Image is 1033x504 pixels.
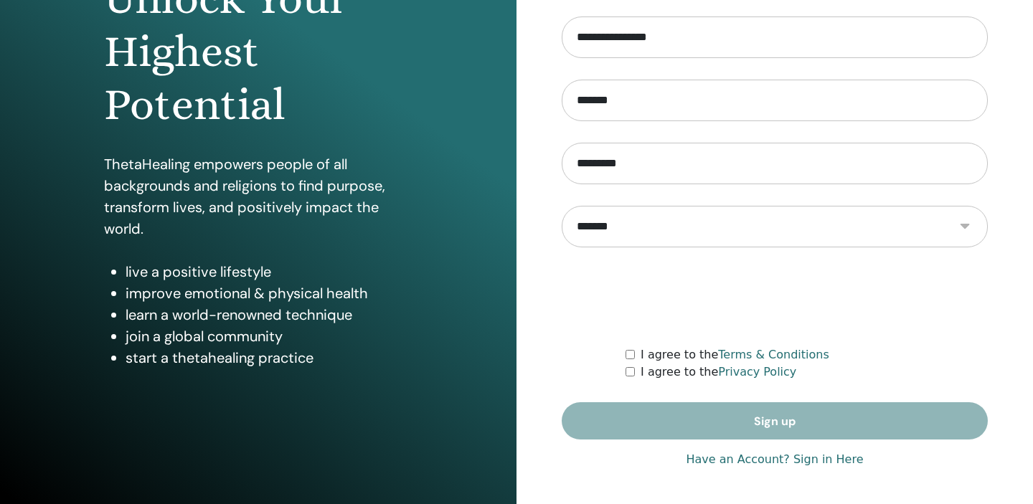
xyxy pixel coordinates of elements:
[686,451,863,468] a: Have an Account? Sign in Here
[126,261,412,282] li: live a positive lifestyle
[104,153,412,239] p: ThetaHealing empowers people of all backgrounds and religions to find purpose, transform lives, a...
[126,282,412,304] li: improve emotional & physical health
[126,347,412,369] li: start a thetahealing practice
[126,304,412,325] li: learn a world-renowned technique
[641,363,796,381] label: I agree to the
[126,325,412,347] li: join a global community
[718,365,796,379] a: Privacy Policy
[718,348,829,361] a: Terms & Conditions
[666,269,884,325] iframe: reCAPTCHA
[641,346,829,363] label: I agree to the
